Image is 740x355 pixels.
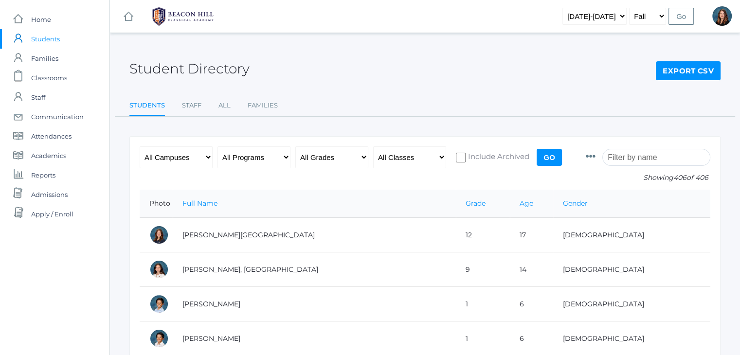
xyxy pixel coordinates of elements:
td: 12 [456,218,510,252]
span: Staff [31,88,45,107]
span: Communication [31,107,84,126]
a: Families [248,96,278,115]
a: Export CSV [656,61,721,81]
span: Admissions [31,185,68,204]
span: Apply / Enroll [31,204,73,224]
input: Go [537,149,562,166]
td: 9 [456,252,510,287]
a: Grade [466,199,486,208]
span: Families [31,49,58,68]
td: 17 [510,218,553,252]
div: Grayson Abrea [149,329,169,348]
span: Academics [31,146,66,165]
a: Full Name [182,199,217,208]
span: Attendances [31,126,72,146]
td: [PERSON_NAME][GEOGRAPHIC_DATA] [173,218,456,252]
p: Showing of 406 [586,173,710,183]
th: Photo [140,190,173,218]
td: [DEMOGRAPHIC_DATA] [553,252,710,287]
a: Age [520,199,533,208]
span: Include Archived [466,151,529,163]
input: Filter by name [602,149,710,166]
td: [PERSON_NAME] [173,287,456,321]
span: Reports [31,165,55,185]
td: [DEMOGRAPHIC_DATA] [553,218,710,252]
span: Home [31,10,51,29]
td: [DEMOGRAPHIC_DATA] [553,287,710,321]
a: Staff [182,96,201,115]
img: BHCALogos-05-308ed15e86a5a0abce9b8dd61676a3503ac9727e845dece92d48e8588c001991.png [146,4,219,29]
h2: Student Directory [129,61,250,76]
div: Charlotte Abdulla [149,225,169,245]
td: 14 [510,252,553,287]
div: Phoenix Abdulla [149,260,169,279]
div: Heather Mangimelli [712,6,732,26]
a: Students [129,96,165,117]
span: Classrooms [31,68,67,88]
input: Go [668,8,694,25]
span: 406 [673,173,686,182]
td: 1 [456,287,510,321]
div: Dominic Abrea [149,294,169,314]
a: Gender [563,199,588,208]
td: [PERSON_NAME], [GEOGRAPHIC_DATA] [173,252,456,287]
a: All [218,96,231,115]
span: Students [31,29,60,49]
td: 6 [510,287,553,321]
input: Include Archived [456,153,466,162]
